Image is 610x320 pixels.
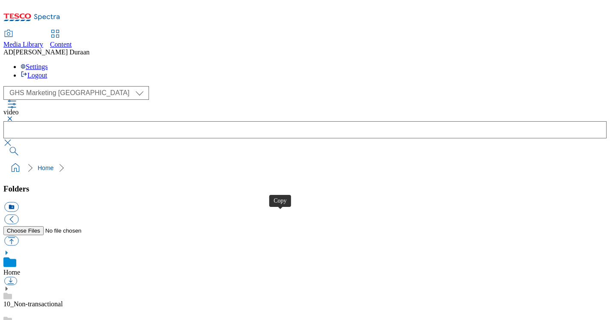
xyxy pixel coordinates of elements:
a: home [9,161,22,175]
span: Media Library [3,41,43,48]
a: 10_Non-transactional [3,300,63,308]
a: Home [3,269,20,276]
span: AD [3,48,13,56]
a: Content [50,30,72,48]
span: Content [50,41,72,48]
a: Media Library [3,30,43,48]
nav: breadcrumb [3,160,607,176]
span: [PERSON_NAME] Duraan [13,48,89,56]
h3: Folders [3,184,607,194]
a: Settings [21,63,48,70]
a: Logout [21,72,47,79]
span: video [3,108,19,116]
a: Home [38,164,54,171]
